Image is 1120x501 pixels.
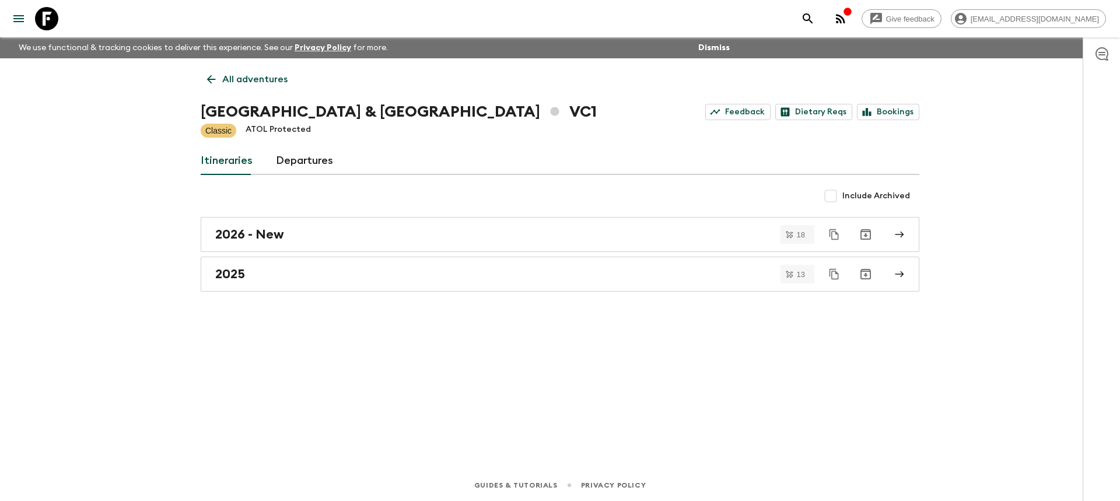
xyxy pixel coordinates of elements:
[215,227,284,242] h2: 2026 - New
[201,147,253,175] a: Itineraries
[790,231,812,239] span: 18
[205,125,232,136] p: Classic
[854,262,877,286] button: Archive
[880,15,941,23] span: Give feedback
[796,7,820,30] button: search adventures
[201,217,919,252] a: 2026 - New
[705,104,771,120] a: Feedback
[222,72,288,86] p: All adventures
[824,224,845,245] button: Duplicate
[581,479,646,492] a: Privacy Policy
[14,37,393,58] p: We use functional & tracking cookies to deliver this experience. See our for more.
[474,479,558,492] a: Guides & Tutorials
[790,271,812,278] span: 13
[276,147,333,175] a: Departures
[854,223,877,246] button: Archive
[842,190,910,202] span: Include Archived
[201,257,919,292] a: 2025
[246,124,311,138] p: ATOL Protected
[7,7,30,30] button: menu
[775,104,852,120] a: Dietary Reqs
[295,44,351,52] a: Privacy Policy
[951,9,1106,28] div: [EMAIL_ADDRESS][DOMAIN_NAME]
[857,104,919,120] a: Bookings
[824,264,845,285] button: Duplicate
[201,100,597,124] h1: [GEOGRAPHIC_DATA] & [GEOGRAPHIC_DATA] VC1
[201,68,294,91] a: All adventures
[964,15,1105,23] span: [EMAIL_ADDRESS][DOMAIN_NAME]
[215,267,245,282] h2: 2025
[862,9,942,28] a: Give feedback
[695,40,733,56] button: Dismiss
